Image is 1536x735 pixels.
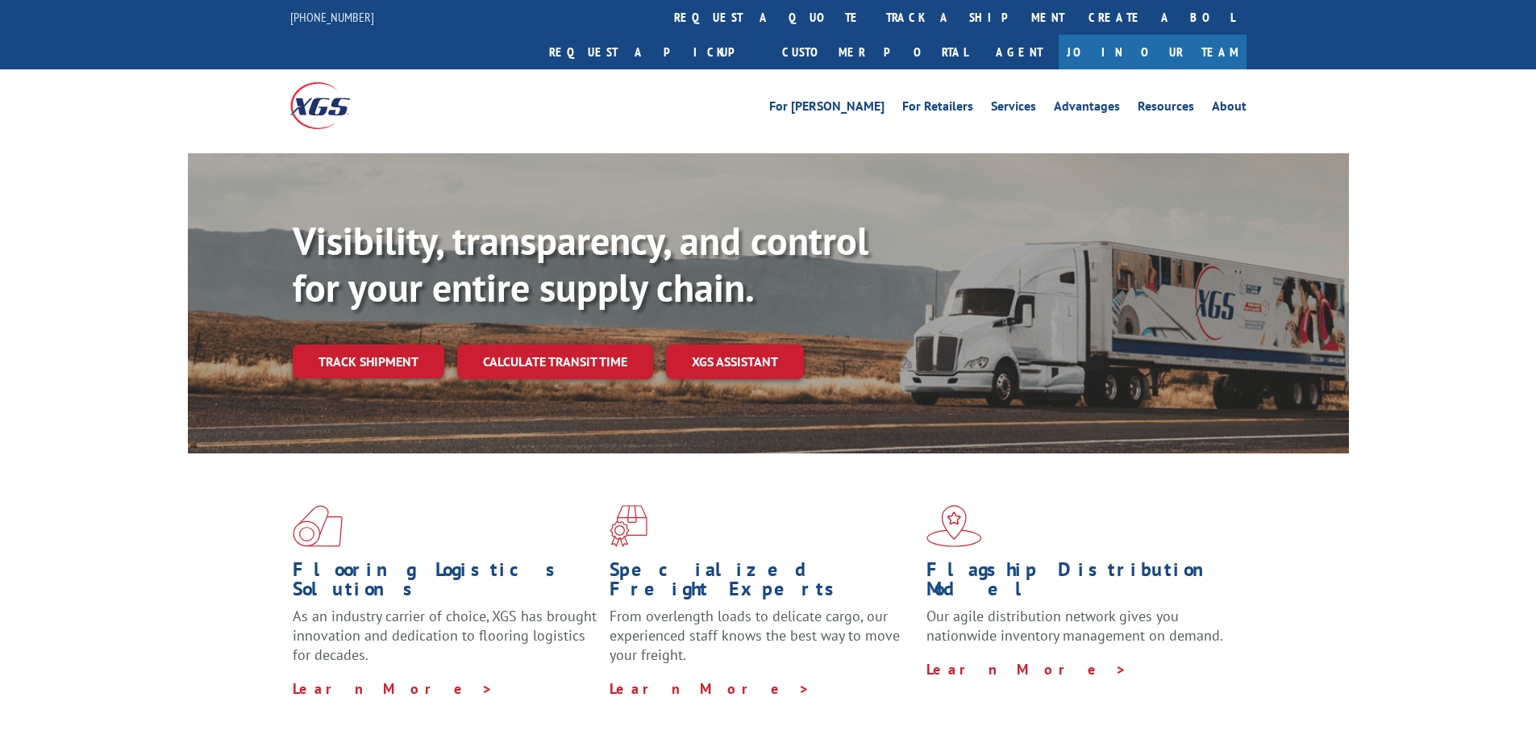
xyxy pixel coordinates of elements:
a: XGS ASSISTANT [666,345,804,379]
img: xgs-icon-total-supply-chain-intelligence-red [293,505,343,547]
h1: Flooring Logistics Solutions [293,560,597,607]
a: Learn More > [926,660,1127,679]
a: Learn More > [293,679,493,698]
a: Services [991,100,1036,118]
p: From overlength loads to delicate cargo, our experienced staff knows the best way to move your fr... [610,607,914,679]
b: Visibility, transparency, and control for your entire supply chain. [293,215,868,312]
a: For [PERSON_NAME] [769,100,885,118]
a: Request a pickup [537,35,770,69]
img: xgs-icon-flagship-distribution-model-red [926,505,982,547]
a: Resources [1138,100,1194,118]
span: As an industry carrier of choice, XGS has brought innovation and dedication to flooring logistics... [293,607,597,664]
h1: Flagship Distribution Model [926,560,1231,607]
a: About [1212,100,1247,118]
a: Agent [980,35,1059,69]
a: Join Our Team [1059,35,1247,69]
a: Advantages [1054,100,1120,118]
a: Learn More > [610,679,810,698]
a: Customer Portal [770,35,980,69]
span: Our agile distribution network gives you nationwide inventory management on demand. [926,607,1223,645]
a: Track shipment [293,345,444,378]
img: xgs-icon-focused-on-flooring-red [610,505,647,547]
a: For Retailers [902,100,973,118]
h1: Specialized Freight Experts [610,560,914,607]
a: Calculate transit time [457,345,653,379]
a: [PHONE_NUMBER] [290,9,374,25]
